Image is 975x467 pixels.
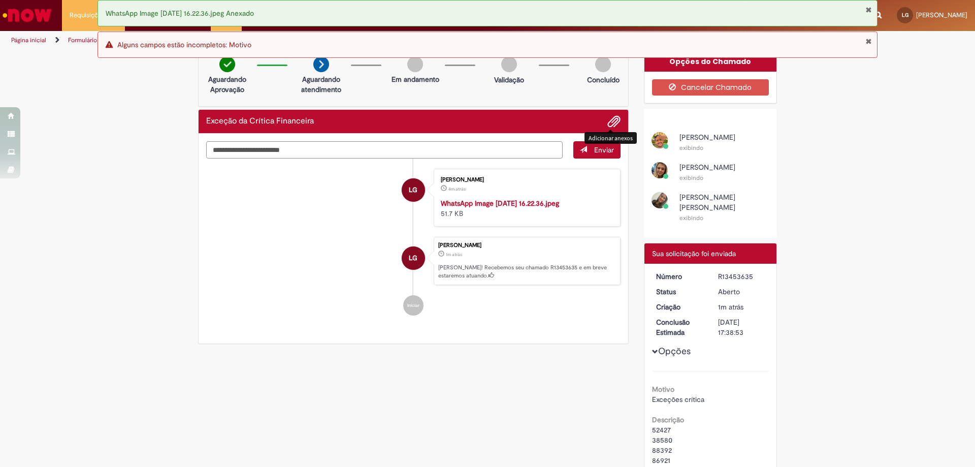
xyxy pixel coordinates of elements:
[501,56,517,72] img: img-circle-grey.png
[441,198,610,219] div: 51.7 KB
[902,12,908,18] span: LG
[441,177,610,183] div: [PERSON_NAME]
[106,9,254,18] span: WhatsApp Image [DATE] 16.22.36.jpeg Anexado
[648,317,711,337] dt: Conclusão Estimada
[70,10,105,20] span: Requisições
[446,252,462,258] time: 27/08/2025 16:38:50
[402,246,425,270] div: Laura Santos Ordonhe Goncales
[438,242,615,248] div: [PERSON_NAME]
[652,249,736,258] span: Sua solicitação foi enviada
[652,385,674,394] b: Motivo
[573,141,621,159] button: Enviar
[407,56,423,72] img: img-circle-grey.png
[607,115,621,128] button: Adicionar anexos
[448,186,466,192] span: 4m atrás
[206,159,621,326] ul: Histórico de tíquete
[679,214,703,222] small: exibindo
[409,178,417,202] span: LG
[718,271,765,282] div: R13453635
[402,178,425,202] div: Laura Santos Ordonhe Goncales
[409,246,417,270] span: LG
[206,141,563,159] textarea: Digite sua mensagem aqui...
[587,75,620,85] p: Concluído
[584,132,637,144] div: Adicionar anexos
[392,74,439,84] p: Em andamento
[718,302,743,312] time: 27/08/2025 16:38:50
[718,302,743,312] span: 1m atrás
[594,145,614,154] span: Enviar
[206,237,621,286] li: Laura Santos Ordonhe Goncales
[679,193,735,212] span: [PERSON_NAME] [PERSON_NAME]
[68,36,143,44] a: Formulário de Atendimento
[652,79,769,96] button: Cancelar Chamado
[313,56,329,72] img: arrow-next.png
[11,36,46,44] a: Página inicial
[297,74,346,95] p: Aguardando atendimento
[652,395,704,404] span: Exceções crítica
[438,264,615,279] p: [PERSON_NAME]! Recebemos seu chamado R13453635 e em breve estaremos atuando.
[718,302,765,312] div: 27/08/2025 16:38:50
[648,287,711,297] dt: Status
[679,174,703,182] small: exibindo
[1,5,53,25] img: ServiceNow
[441,199,559,208] a: WhatsApp Image [DATE] 16.22.36.jpeg
[117,40,251,49] span: Alguns campos estão incompletos: Motivo
[718,287,765,297] div: Aberto
[203,74,252,95] p: Aguardando Aprovação
[448,186,466,192] time: 27/08/2025 16:36:01
[679,163,735,172] span: [PERSON_NAME]
[865,37,872,45] button: Fechar Notificação
[679,144,703,152] small: exibindo
[865,6,872,14] button: Fechar Notificação
[652,425,674,465] span: 52427 38580 88392 86921
[916,11,967,19] span: [PERSON_NAME]
[652,415,684,424] b: Descrição
[8,31,642,50] ul: Trilhas de página
[679,133,735,142] span: [PERSON_NAME]
[595,56,611,72] img: img-circle-grey.png
[648,302,711,312] dt: Criação
[494,75,524,85] p: Validação
[648,271,711,282] dt: Número
[219,56,235,72] img: check-circle-green.png
[446,252,462,258] span: 1m atrás
[206,117,314,126] h2: Exceção da Crítica Financeira Histórico de tíquete
[718,317,765,337] div: [DATE] 17:38:53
